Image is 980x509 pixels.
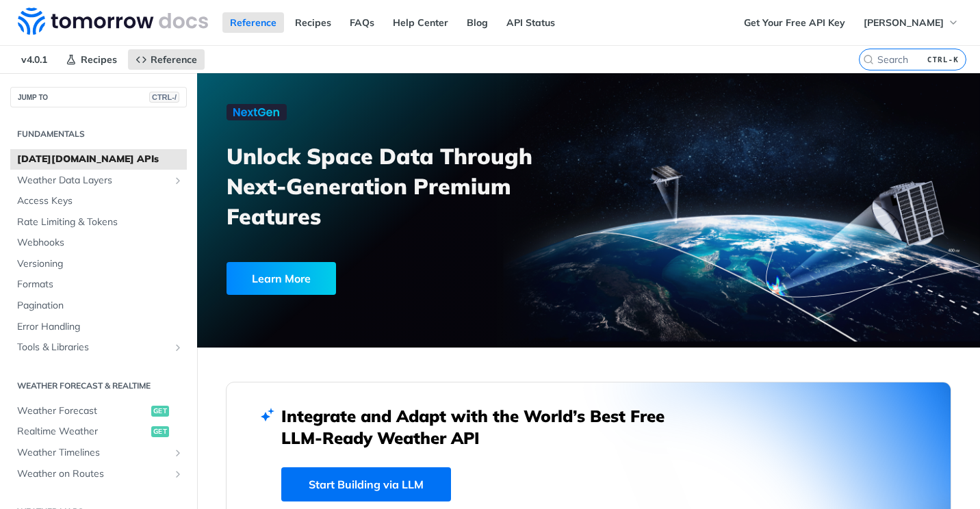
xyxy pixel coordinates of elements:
span: get [151,426,169,437]
button: Show subpages for Tools & Libraries [172,342,183,353]
a: [DATE][DOMAIN_NAME] APIs [10,149,187,170]
a: Weather Data LayersShow subpages for Weather Data Layers [10,170,187,191]
a: Blog [459,12,495,33]
h2: Weather Forecast & realtime [10,380,187,392]
a: Recipes [287,12,339,33]
span: get [151,406,169,417]
a: Tools & LibrariesShow subpages for Tools & Libraries [10,337,187,358]
span: Recipes [81,53,117,66]
span: Access Keys [17,194,183,208]
span: Formats [17,278,183,291]
a: Access Keys [10,191,187,211]
span: Error Handling [17,320,183,334]
a: Get Your Free API Key [736,12,853,33]
button: [PERSON_NAME] [856,12,966,33]
a: Reference [128,49,205,70]
a: Weather Forecastget [10,401,187,421]
a: Reference [222,12,284,33]
span: Weather Forecast [17,404,148,418]
span: Rate Limiting & Tokens [17,216,183,229]
span: v4.0.1 [14,49,55,70]
span: [DATE][DOMAIN_NAME] APIs [17,153,183,166]
span: Realtime Weather [17,425,148,439]
a: Recipes [58,49,125,70]
a: Rate Limiting & Tokens [10,212,187,233]
a: Start Building via LLM [281,467,451,501]
img: NextGen [227,104,287,120]
span: Tools & Libraries [17,341,169,354]
span: Versioning [17,257,183,271]
a: Learn More [227,262,528,295]
a: Versioning [10,254,187,274]
button: Show subpages for Weather on Routes [172,469,183,480]
span: Weather on Routes [17,467,169,481]
a: Error Handling [10,317,187,337]
button: Show subpages for Weather Data Layers [172,175,183,186]
h2: Integrate and Adapt with the World’s Best Free LLM-Ready Weather API [281,405,685,449]
button: JUMP TOCTRL-/ [10,87,187,107]
span: Webhooks [17,236,183,250]
span: CTRL-/ [149,92,179,103]
span: Weather Data Layers [17,174,169,187]
span: [PERSON_NAME] [864,16,944,29]
kbd: CTRL-K [924,53,962,66]
h3: Unlock Space Data Through Next-Generation Premium Features [227,141,604,231]
svg: Search [863,54,874,65]
a: Weather on RoutesShow subpages for Weather on Routes [10,464,187,484]
span: Pagination [17,299,183,313]
div: Learn More [227,262,336,295]
a: Help Center [385,12,456,33]
a: Weather TimelinesShow subpages for Weather Timelines [10,443,187,463]
button: Show subpages for Weather Timelines [172,447,183,458]
a: Realtime Weatherget [10,421,187,442]
a: Formats [10,274,187,295]
span: Reference [151,53,197,66]
a: FAQs [342,12,382,33]
h2: Fundamentals [10,128,187,140]
a: Webhooks [10,233,187,253]
img: Tomorrow.io Weather API Docs [18,8,208,35]
a: Pagination [10,296,187,316]
a: API Status [499,12,563,33]
span: Weather Timelines [17,446,169,460]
